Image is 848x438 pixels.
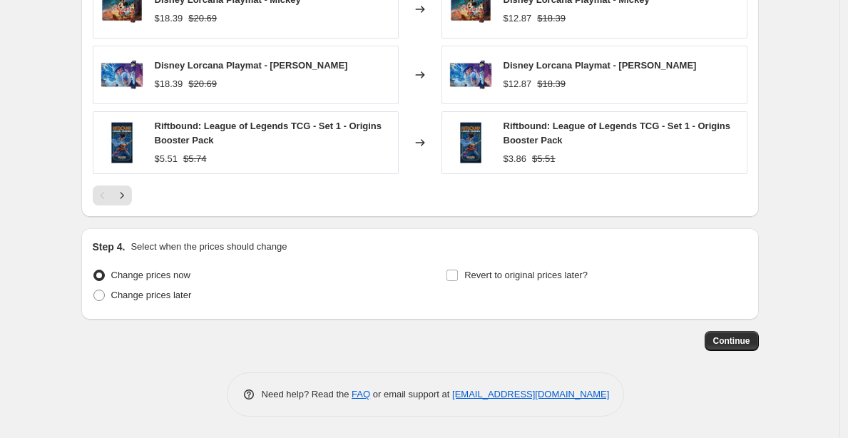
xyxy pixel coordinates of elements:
[93,240,126,254] h2: Step 4.
[155,11,183,26] div: $18.39
[713,335,750,347] span: Continue
[532,152,556,166] strike: $5.51
[370,389,452,399] span: or email support at
[131,240,287,254] p: Select when the prices should change
[504,77,532,91] div: $12.87
[537,77,566,91] strike: $18.39
[705,331,759,351] button: Continue
[464,270,588,280] span: Revert to original prices later?
[449,54,492,96] img: Untitled_design_60_80x.jpg
[93,185,132,205] nav: Pagination
[188,11,217,26] strike: $20.69
[504,152,527,166] div: $3.86
[504,60,697,71] span: Disney Lorcana Playmat - [PERSON_NAME]
[155,77,183,91] div: $18.39
[155,121,382,146] span: Riftbound: League of Legends TCG - Set 1 - Origins Booster Pack
[188,77,217,91] strike: $20.69
[155,152,178,166] div: $5.51
[449,121,492,164] img: Untitled_design_21416838-44b8-4593-9dba-a7fd1e2eea3a_80x.jpg
[111,290,192,300] span: Change prices later
[352,389,370,399] a: FAQ
[504,121,731,146] span: Riftbound: League of Legends TCG - Set 1 - Origins Booster Pack
[262,389,352,399] span: Need help? Read the
[452,389,609,399] a: [EMAIL_ADDRESS][DOMAIN_NAME]
[111,270,190,280] span: Change prices now
[537,11,566,26] strike: $18.39
[504,11,532,26] div: $12.87
[101,54,143,96] img: Untitled_design_60_80x.jpg
[101,121,143,164] img: Untitled_design_21416838-44b8-4593-9dba-a7fd1e2eea3a_80x.jpg
[183,152,207,166] strike: $5.74
[155,60,348,71] span: Disney Lorcana Playmat - [PERSON_NAME]
[112,185,132,205] button: Next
